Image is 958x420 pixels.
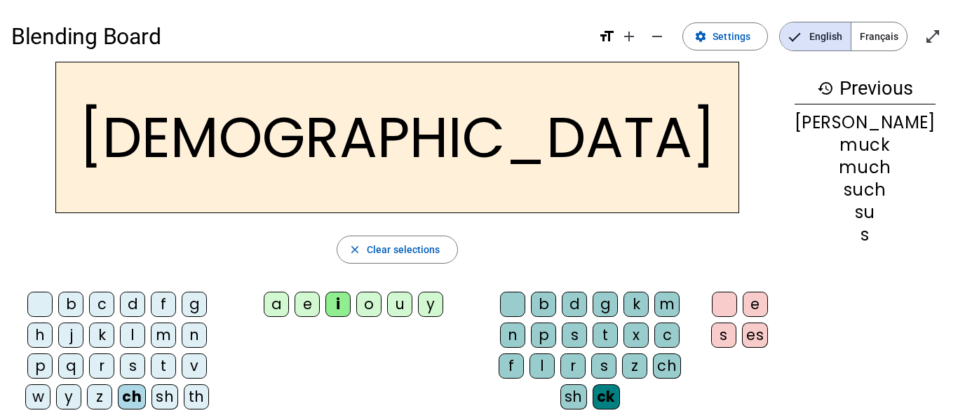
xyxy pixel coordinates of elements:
div: f [151,292,176,317]
div: j [58,323,83,348]
div: ck [593,384,620,409]
div: ch [118,384,146,409]
div: e [295,292,320,317]
div: k [89,323,114,348]
h3: Previous [795,73,936,104]
mat-icon: close [349,243,361,256]
div: such [795,182,936,198]
div: s [591,353,616,379]
div: a [264,292,289,317]
div: d [562,292,587,317]
div: sh [560,384,587,409]
span: Settings [713,28,750,45]
button: Enter full screen [919,22,947,50]
div: q [58,353,83,379]
div: ch [653,353,681,379]
div: p [531,323,556,348]
div: s [562,323,587,348]
div: v [182,353,207,379]
div: m [151,323,176,348]
div: c [654,323,680,348]
div: muck [795,137,936,154]
div: k [623,292,649,317]
div: c [89,292,114,317]
div: i [325,292,351,317]
div: z [87,384,112,409]
mat-icon: open_in_full [924,28,941,45]
div: sh [151,384,178,409]
div: x [623,323,649,348]
div: p [27,353,53,379]
div: t [151,353,176,379]
h1: Blending Board [11,14,587,59]
div: [PERSON_NAME] [795,114,936,131]
div: f [499,353,524,379]
h2: [DEMOGRAPHIC_DATA] [55,62,739,213]
div: much [795,159,936,176]
div: u [387,292,412,317]
div: s [120,353,145,379]
div: s [711,323,736,348]
button: Increase font size [615,22,643,50]
div: d [120,292,145,317]
span: Français [851,22,907,50]
div: m [654,292,680,317]
mat-icon: add [621,28,637,45]
div: es [742,323,768,348]
span: English [780,22,851,50]
div: z [622,353,647,379]
div: n [182,323,207,348]
span: Clear selections [367,241,440,258]
div: l [120,323,145,348]
div: o [356,292,382,317]
button: Decrease font size [643,22,671,50]
button: Settings [682,22,768,50]
button: Clear selections [337,236,458,264]
div: e [743,292,768,317]
div: w [25,384,50,409]
div: t [593,323,618,348]
mat-icon: remove [649,28,666,45]
div: l [529,353,555,379]
div: r [89,353,114,379]
div: g [182,292,207,317]
div: th [184,384,209,409]
mat-icon: settings [694,30,707,43]
div: h [27,323,53,348]
div: g [593,292,618,317]
mat-button-toggle-group: Language selection [779,22,908,51]
div: b [531,292,556,317]
mat-icon: history [817,80,834,97]
div: b [58,292,83,317]
div: y [418,292,443,317]
div: y [56,384,81,409]
div: su [795,204,936,221]
div: r [560,353,586,379]
div: s [795,226,936,243]
div: n [500,323,525,348]
mat-icon: format_size [598,28,615,45]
